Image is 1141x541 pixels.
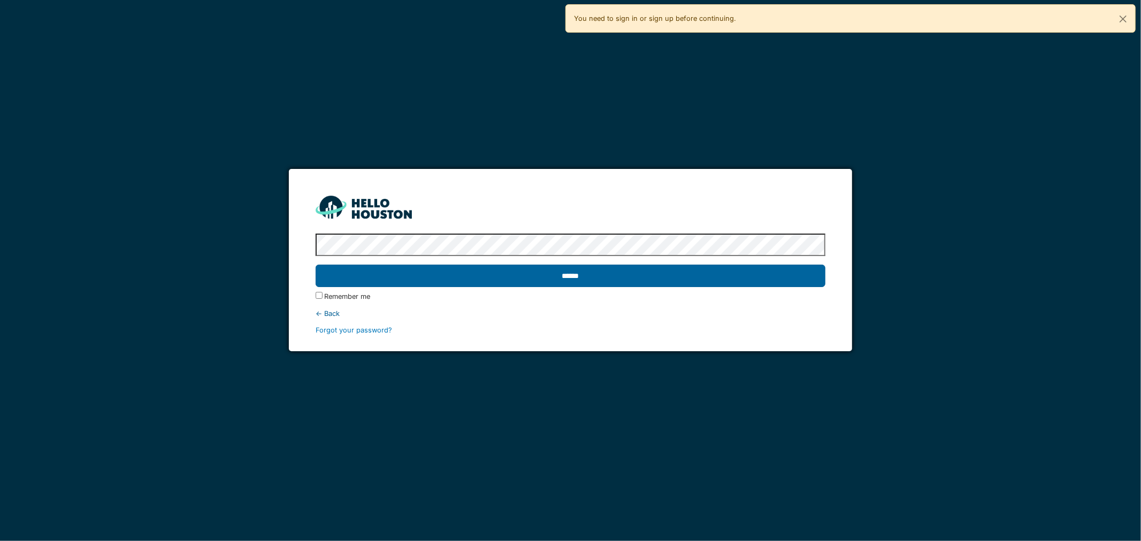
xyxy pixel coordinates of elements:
button: Close [1111,5,1135,33]
div: ← Back [316,308,826,319]
label: Remember me [325,291,371,302]
img: HH_line-BYnF2_Hg.png [316,196,412,219]
div: You need to sign in or sign up before continuing. [565,4,1136,33]
a: Forgot your password? [316,326,392,334]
